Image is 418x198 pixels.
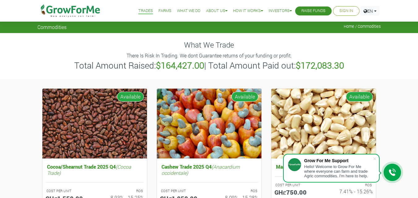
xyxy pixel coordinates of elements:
[138,8,153,14] a: Trades
[47,163,131,176] i: (Cocoa Trade)
[161,188,204,194] p: COST PER UNIT
[157,89,261,159] img: growforme image
[156,60,204,71] b: $164,427.00
[38,52,380,59] p: There Is Risk In Trading. We dont Guarantee returns of your funding or profit.
[271,89,376,159] img: growforme image
[46,188,89,194] p: COST PER UNIT
[231,92,258,102] span: Available
[296,60,344,71] b: $172,083.30
[304,164,373,178] div: Hello! Welcome to Grow For Me where everyone can farm and trade Agric commodities. I'm here to help.
[304,158,373,163] div: Grow For Me Support
[100,188,143,194] p: ROS
[160,162,258,177] h5: Cashew Trade 2025 Q4
[339,8,353,14] a: Sign In
[301,8,325,14] a: Raise Funds
[328,188,373,194] h6: 7.41% - 15.26%
[158,8,171,14] a: Farms
[177,8,200,14] a: What We Do
[269,8,292,14] a: Investors
[117,92,144,102] span: Available
[38,60,380,71] h3: Total Amount Raised: | Total Amount Paid out:
[361,6,379,16] a: EN
[344,24,381,29] span: Home / Commodities
[329,183,372,188] p: ROS
[206,8,227,14] a: About Us
[215,188,257,194] p: ROS
[274,188,319,196] h5: GHȼ750.00
[37,40,381,49] h4: What We Trade
[275,183,318,188] p: COST PER UNIT
[42,89,147,159] img: growforme image
[233,8,263,14] a: How it Works
[162,163,240,176] i: (Anacardium occidentale)
[346,92,373,102] span: Available
[45,162,144,177] h5: Cocoa/Shearnut Trade 2025 Q4
[274,162,373,171] h5: Maize Trade 2025 Q4
[37,24,67,30] span: Commodities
